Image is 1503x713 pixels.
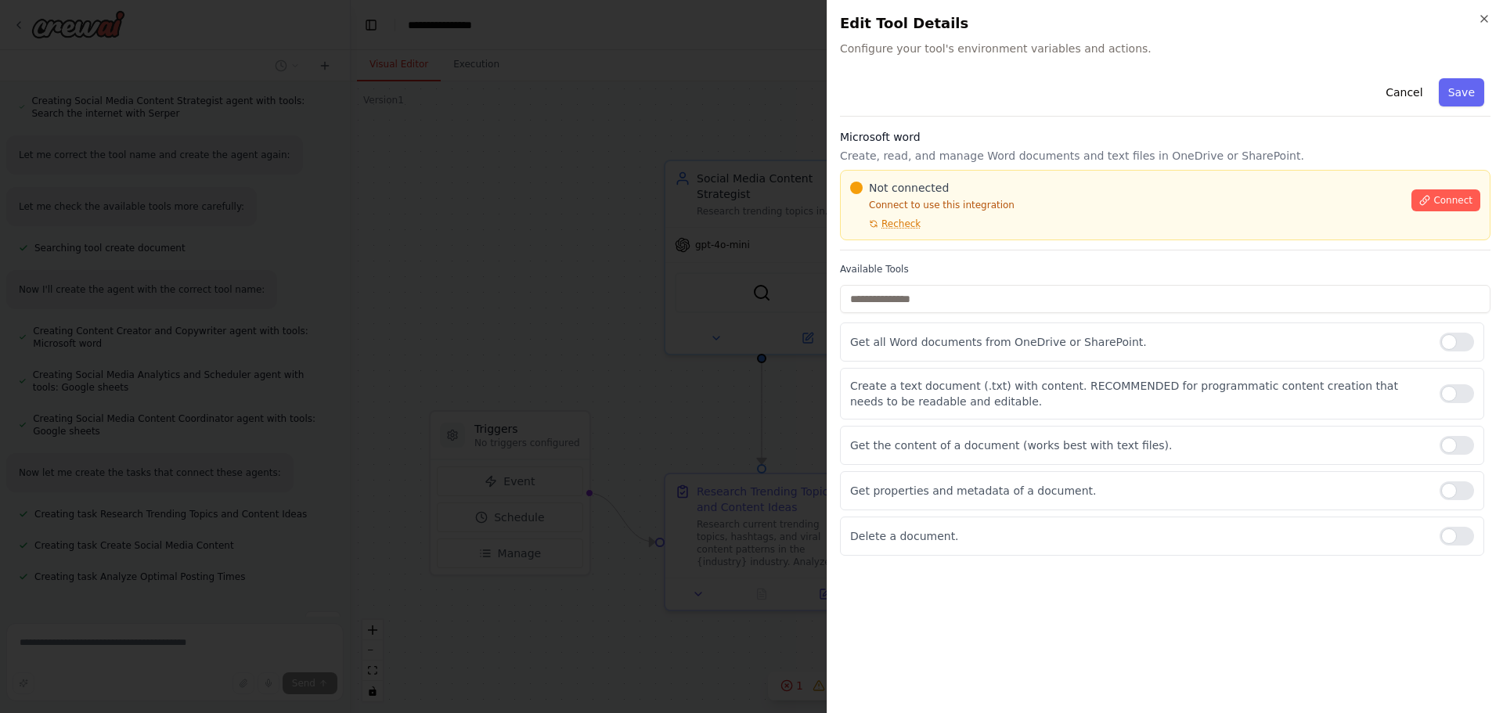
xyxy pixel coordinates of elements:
span: Recheck [881,218,921,230]
button: Recheck [850,218,921,230]
button: Cancel [1376,78,1432,106]
span: Not connected [869,180,949,196]
p: Create, read, and manage Word documents and text files in OneDrive or SharePoint. [840,148,1490,164]
p: Delete a document. [850,528,1427,544]
p: Connect to use this integration [850,199,1402,211]
p: Get all Word documents from OneDrive or SharePoint. [850,334,1427,350]
span: Connect [1433,194,1472,207]
h3: Microsoft word [840,129,1490,145]
p: Get the content of a document (works best with text files). [850,438,1427,453]
h2: Edit Tool Details [840,13,1490,34]
p: Get properties and metadata of a document. [850,483,1427,499]
button: Save [1439,78,1484,106]
label: Available Tools [840,263,1490,275]
p: Create a text document (.txt) with content. RECOMMENDED for programmatic content creation that ne... [850,378,1427,409]
button: Connect [1411,189,1480,211]
span: Configure your tool's environment variables and actions. [840,41,1490,56]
